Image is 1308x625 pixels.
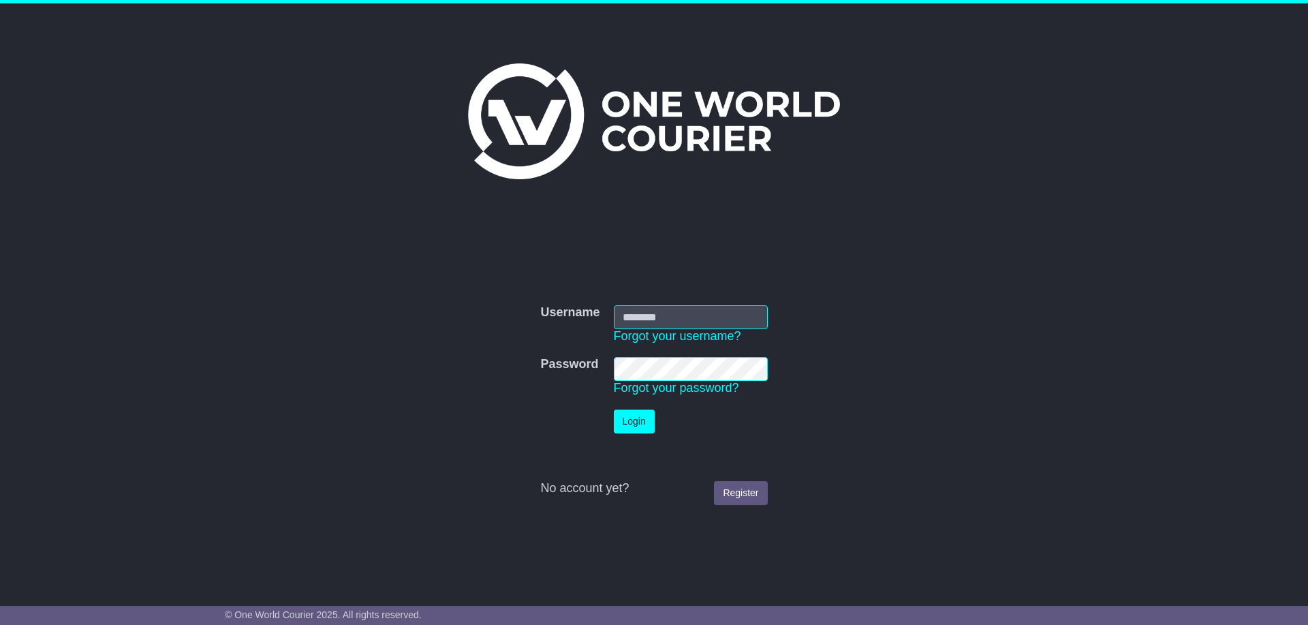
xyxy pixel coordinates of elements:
a: Forgot your username? [614,329,741,343]
img: One World [468,63,840,179]
a: Register [714,481,767,505]
span: © One World Courier 2025. All rights reserved. [225,609,422,620]
button: Login [614,410,655,433]
div: No account yet? [540,481,767,496]
a: Forgot your password? [614,381,739,395]
label: Password [540,357,598,372]
label: Username [540,305,599,320]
